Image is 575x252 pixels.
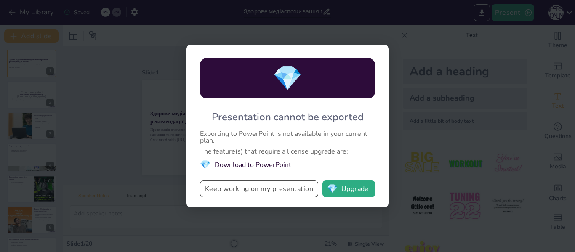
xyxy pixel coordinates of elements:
[200,159,210,170] span: diamond
[273,62,302,95] span: diamond
[200,180,318,197] button: Keep working on my presentation
[200,130,375,144] div: Exporting to PowerPoint is not available in your current plan.
[212,110,364,124] div: Presentation cannot be exported
[327,185,338,193] span: diamond
[200,148,375,155] div: The feature(s) that require a license upgrade are:
[322,180,375,197] button: diamondUpgrade
[200,159,375,170] li: Download to PowerPoint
